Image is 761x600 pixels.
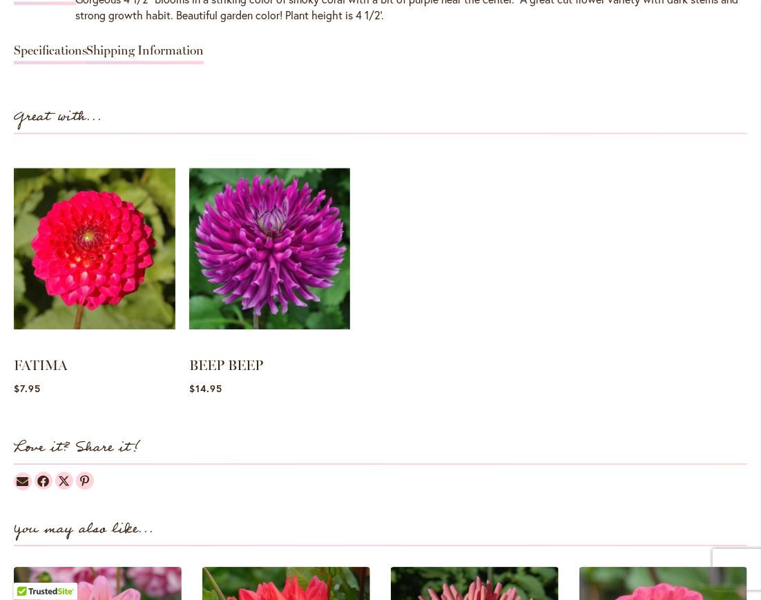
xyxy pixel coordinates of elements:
[14,44,87,64] a: Specifications
[189,382,222,395] span: $14.95
[14,382,41,395] span: $7.95
[35,472,52,490] a: Dahlias on Facebook
[10,551,49,590] iframe: Launch Accessibility Center
[76,472,94,490] a: Dahlias on Pinterest
[14,148,175,349] img: FATIMA
[189,148,351,349] img: BEEP BEEP
[55,472,73,490] a: Dahlias on Twitter
[14,106,102,128] strong: Great with...
[14,436,140,459] strong: Love it? Share it!
[86,44,204,64] a: Shipping Information
[14,357,68,374] a: FATIMA
[14,518,154,541] strong: You may also like...
[189,357,263,374] a: BEEP BEEP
